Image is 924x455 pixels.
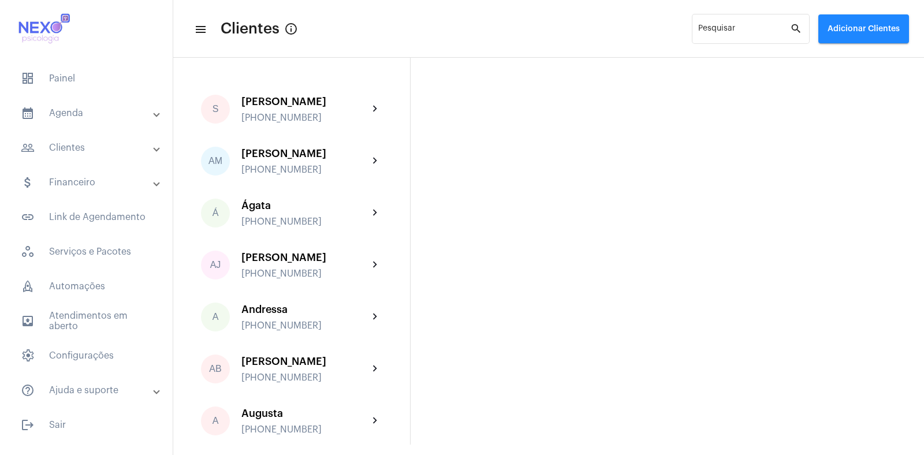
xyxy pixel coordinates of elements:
mat-panel-title: Ajuda e suporte [21,383,154,397]
mat-expansion-panel-header: sidenav iconAgenda [7,99,173,127]
div: [PERSON_NAME] [241,356,368,367]
mat-icon: chevron_right [368,154,382,168]
mat-icon: sidenav icon [21,106,35,120]
mat-icon: sidenav icon [21,383,35,397]
span: Sair [12,411,161,439]
mat-expansion-panel-header: sidenav iconFinanceiro [7,169,173,196]
span: sidenav icon [21,245,35,259]
mat-icon: sidenav icon [21,314,35,328]
span: Configurações [12,342,161,370]
span: sidenav icon [21,349,35,363]
div: A [201,406,230,435]
div: [PERSON_NAME] [241,96,368,107]
mat-panel-title: Financeiro [21,176,154,189]
div: S [201,95,230,124]
div: [PHONE_NUMBER] [241,113,368,123]
mat-expansion-panel-header: sidenav iconClientes [7,134,173,162]
div: AM [201,147,230,176]
span: Adicionar Clientes [828,25,900,33]
mat-icon: chevron_right [368,362,382,376]
mat-icon: chevron_right [368,102,382,116]
div: Ágata [241,200,368,211]
span: Automações [12,273,161,300]
div: [PHONE_NUMBER] [241,320,368,331]
span: Atendimentos em aberto [12,307,161,335]
div: [PHONE_NUMBER] [241,372,368,383]
span: sidenav icon [21,279,35,293]
div: AB [201,355,230,383]
div: [PHONE_NUMBER] [241,268,368,279]
button: Button that displays a tooltip when focused or hovered over [280,17,303,40]
span: Serviços e Pacotes [12,238,161,266]
div: [PHONE_NUMBER] [241,165,368,175]
div: A [201,303,230,331]
div: Á [201,199,230,228]
mat-icon: chevron_right [368,310,382,324]
div: [PERSON_NAME] [241,148,368,159]
mat-panel-title: Agenda [21,106,154,120]
div: [PHONE_NUMBER] [241,424,368,435]
span: Link de Agendamento [12,203,161,231]
span: Painel [12,65,161,92]
input: Pesquisar [698,27,790,36]
div: AJ [201,251,230,279]
mat-icon: sidenav icon [21,176,35,189]
div: Andressa [241,304,368,315]
mat-icon: sidenav icon [21,210,35,224]
button: Adicionar Clientes [818,14,909,43]
mat-icon: chevron_right [368,206,382,220]
span: Clientes [221,20,280,38]
mat-icon: sidenav icon [21,418,35,432]
img: 616cf56f-bdc5-9e2e-9429-236ee6dd82e0.jpg [9,6,77,52]
div: [PERSON_NAME] [241,252,368,263]
mat-panel-title: Clientes [21,141,154,155]
mat-icon: sidenav icon [21,141,35,155]
div: Augusta [241,408,368,419]
mat-icon: chevron_right [368,258,382,272]
mat-icon: chevron_right [368,414,382,428]
mat-expansion-panel-header: sidenav iconAjuda e suporte [7,376,173,404]
span: sidenav icon [21,72,35,85]
mat-icon: search [790,22,804,36]
mat-icon: sidenav icon [194,23,206,36]
div: [PHONE_NUMBER] [241,217,368,227]
mat-icon: Button that displays a tooltip when focused or hovered over [284,22,298,36]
